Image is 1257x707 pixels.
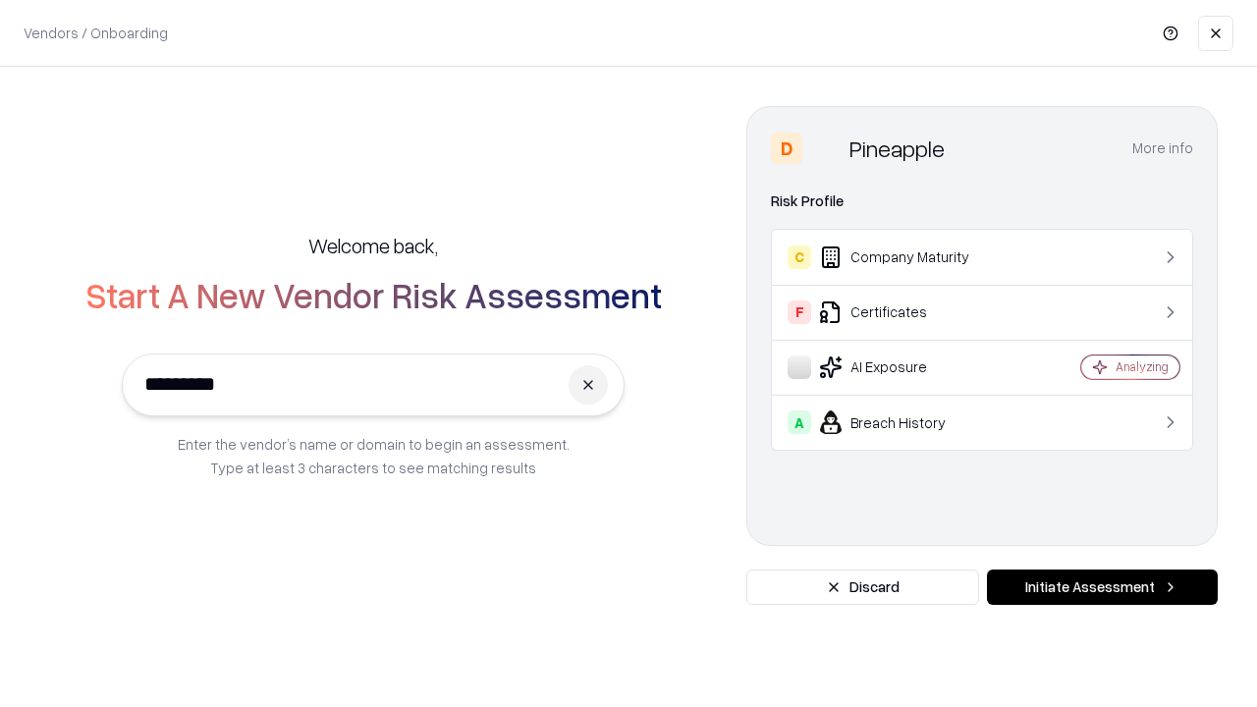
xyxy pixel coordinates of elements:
[788,410,1022,434] div: Breach History
[746,570,979,605] button: Discard
[788,410,811,434] div: A
[771,133,802,164] div: D
[788,355,1022,379] div: AI Exposure
[1132,131,1193,166] button: More info
[810,133,842,164] img: Pineapple
[178,432,570,479] p: Enter the vendor’s name or domain to begin an assessment. Type at least 3 characters to see match...
[987,570,1218,605] button: Initiate Assessment
[1116,358,1169,375] div: Analyzing
[788,245,1022,269] div: Company Maturity
[308,232,438,259] h5: Welcome back,
[24,23,168,43] p: Vendors / Onboarding
[849,133,945,164] div: Pineapple
[771,190,1193,213] div: Risk Profile
[788,245,811,269] div: C
[788,300,811,324] div: F
[788,300,1022,324] div: Certificates
[85,275,662,314] h2: Start A New Vendor Risk Assessment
